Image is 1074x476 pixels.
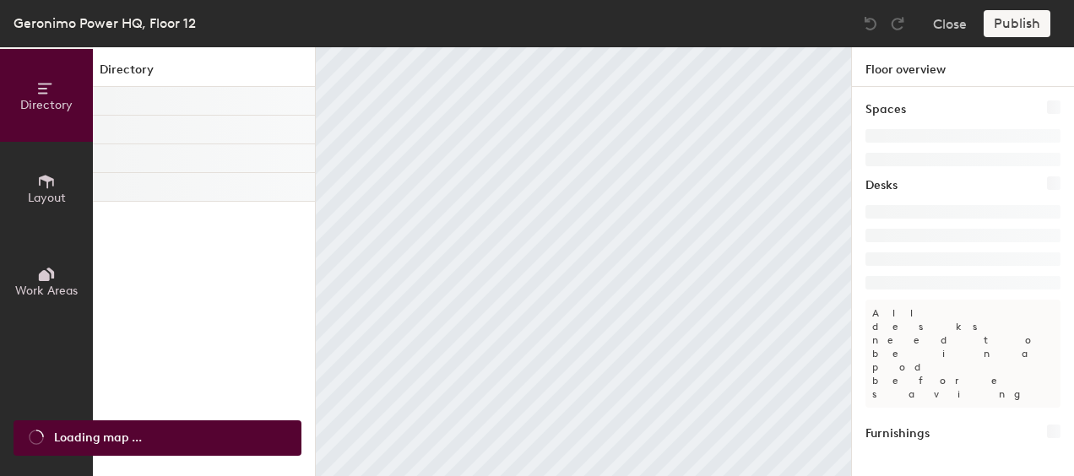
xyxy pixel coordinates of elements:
[865,176,898,195] h1: Desks
[889,15,906,32] img: Redo
[865,300,1060,408] p: All desks need to be in a pod before saving
[865,425,930,443] h1: Furnishings
[852,47,1074,87] h1: Floor overview
[93,61,315,87] h1: Directory
[933,10,967,37] button: Close
[20,98,73,112] span: Directory
[316,47,851,476] canvas: Map
[862,15,879,32] img: Undo
[28,191,66,205] span: Layout
[15,284,78,298] span: Work Areas
[865,100,906,119] h1: Spaces
[14,13,196,34] div: Geronimo Power HQ, Floor 12
[54,429,142,447] span: Loading map ...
